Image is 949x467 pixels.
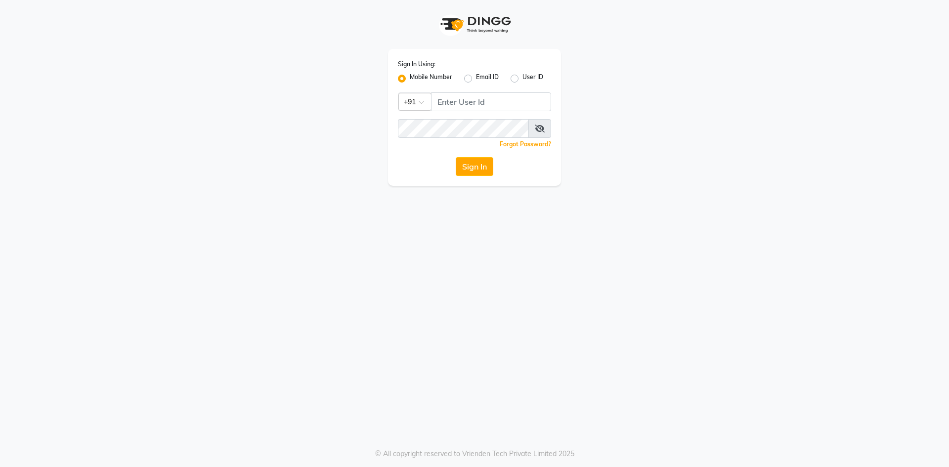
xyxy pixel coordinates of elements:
label: User ID [522,73,543,85]
label: Mobile Number [410,73,452,85]
input: Username [431,92,551,111]
button: Sign In [456,157,493,176]
a: Forgot Password? [500,140,551,148]
input: Username [398,119,529,138]
label: Sign In Using: [398,60,435,69]
label: Email ID [476,73,499,85]
img: logo1.svg [435,10,514,39]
